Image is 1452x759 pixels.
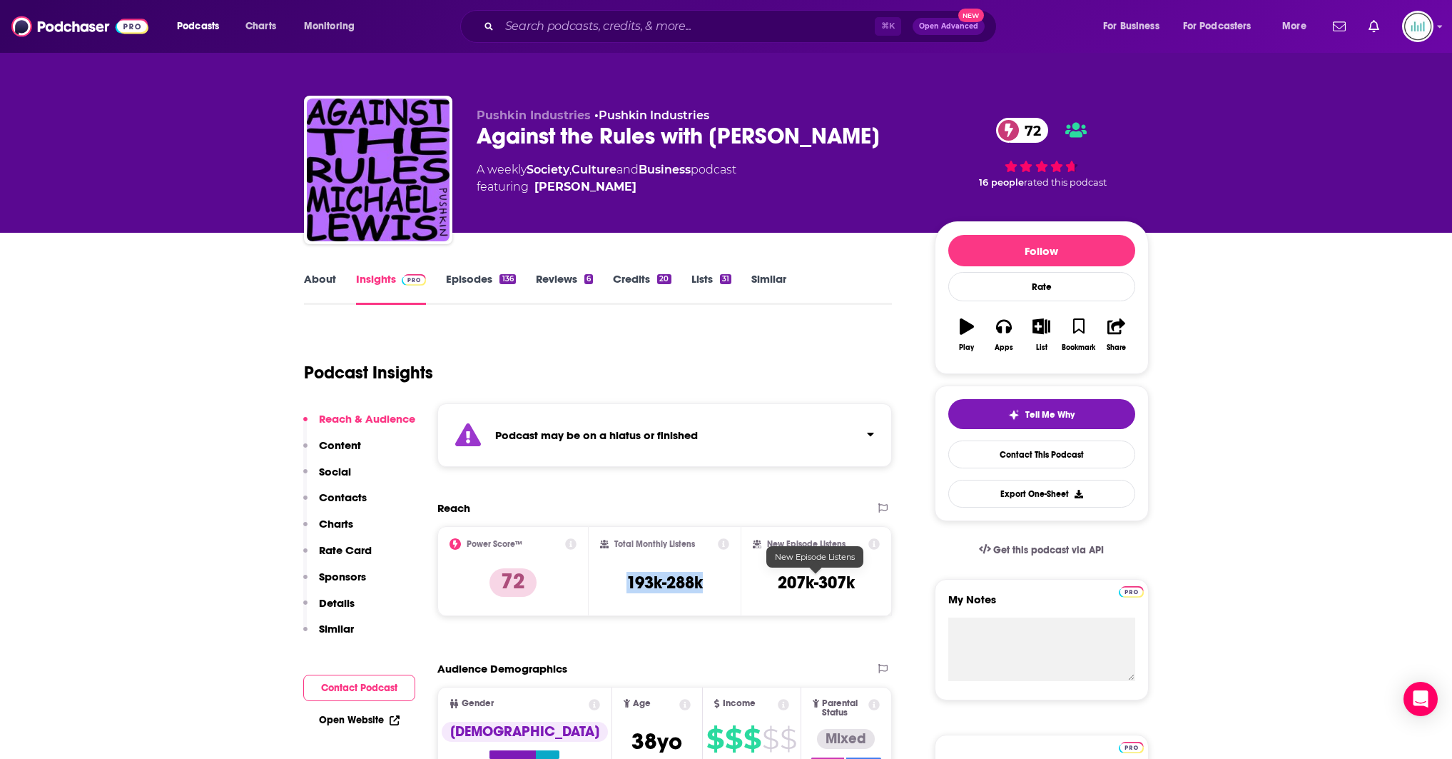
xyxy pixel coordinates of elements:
[534,179,636,196] div: [PERSON_NAME]
[1103,16,1159,36] span: For Business
[723,699,756,708] span: Income
[822,699,866,718] span: Parental Status
[594,109,709,122] span: •
[725,728,742,750] span: $
[477,109,591,122] span: Pushkin Industries
[1402,11,1433,42] img: User Profile
[319,412,415,426] p: Reach & Audience
[1010,118,1048,143] span: 72
[1036,343,1047,352] div: List
[1183,16,1252,36] span: For Podcasters
[303,596,355,623] button: Details
[294,15,373,38] button: open menu
[303,412,415,438] button: Reach & Audience
[691,272,731,305] a: Lists31
[616,163,639,176] span: and
[477,161,736,196] div: A weekly podcast
[437,662,567,675] h2: Audience Demographics
[303,543,372,570] button: Rate Card
[319,491,367,504] p: Contacts
[1272,15,1324,38] button: open menu
[1062,343,1095,352] div: Bookmark
[948,235,1135,266] button: Follow
[402,274,427,286] img: Podchaser Pro
[177,16,219,36] span: Podcasts
[743,728,761,750] span: $
[437,403,893,467] section: Click to expand status details
[474,10,1010,43] div: Search podcasts, credits, & more...
[948,480,1135,508] button: Export One-Sheet
[437,501,470,515] h2: Reach
[599,109,709,122] a: Pushkin Industries
[319,570,366,583] p: Sponsors
[307,99,450,241] a: Against the Rules with Michael Lewis
[1327,14,1351,39] a: Show notifications dropdown
[720,274,731,284] div: 31
[477,179,736,196] span: featuring
[633,699,651,708] span: Age
[527,163,569,176] a: Society
[968,533,1116,568] a: Get this podcast via API
[1119,586,1144,598] img: Podchaser Pro
[767,539,846,549] h2: New Episode Listens
[613,272,671,305] a: Credits20
[1119,740,1144,753] a: Pro website
[706,728,724,750] span: $
[167,15,238,38] button: open menu
[993,544,1104,556] span: Get this podcast via API
[1097,309,1134,361] button: Share
[775,552,855,562] span: New Episode Listens
[584,274,593,284] div: 6
[935,109,1149,197] div: 72 16 peoplerated this podcast
[1107,343,1126,352] div: Share
[948,272,1135,301] div: Rate
[919,23,978,30] span: Open Advanced
[778,572,855,593] h3: 207k-307k
[245,16,276,36] span: Charts
[995,343,1013,352] div: Apps
[614,539,695,549] h2: Total Monthly Listens
[1403,682,1438,716] div: Open Intercom Messenger
[442,722,608,742] div: [DEMOGRAPHIC_DATA]
[958,9,984,22] span: New
[959,343,974,352] div: Play
[11,13,148,40] img: Podchaser - Follow, Share and Rate Podcasts
[631,728,682,755] span: 38 yo
[1025,409,1075,421] span: Tell Me Why
[948,441,1135,468] a: Contact This Podcast
[780,728,796,750] span: $
[1402,11,1433,42] span: Logged in as podglomerate
[446,272,515,305] a: Episodes136
[319,438,361,452] p: Content
[626,572,703,593] h3: 193k-288k
[303,675,415,701] button: Contact Podcast
[319,543,372,557] p: Rate Card
[913,18,985,35] button: Open AdvancedNew
[319,517,353,531] p: Charts
[304,16,355,36] span: Monitoring
[1282,16,1306,36] span: More
[1363,14,1385,39] a: Show notifications dropdown
[639,163,691,176] a: Business
[319,465,351,478] p: Social
[1022,309,1060,361] button: List
[1093,15,1177,38] button: open menu
[996,118,1048,143] a: 72
[657,274,671,284] div: 20
[1060,309,1097,361] button: Bookmark
[304,362,433,383] h1: Podcast Insights
[499,274,515,284] div: 136
[948,399,1135,429] button: tell me why sparkleTell Me Why
[303,570,366,596] button: Sponsors
[303,491,367,517] button: Contacts
[751,272,786,305] a: Similar
[1024,177,1107,188] span: rated this podcast
[762,728,778,750] span: $
[572,163,616,176] a: Culture
[319,714,400,726] a: Open Website
[948,593,1135,618] label: My Notes
[1119,584,1144,598] a: Pro website
[1008,409,1020,421] img: tell me why sparkle
[356,272,427,305] a: InsightsPodchaser Pro
[1119,742,1144,753] img: Podchaser Pro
